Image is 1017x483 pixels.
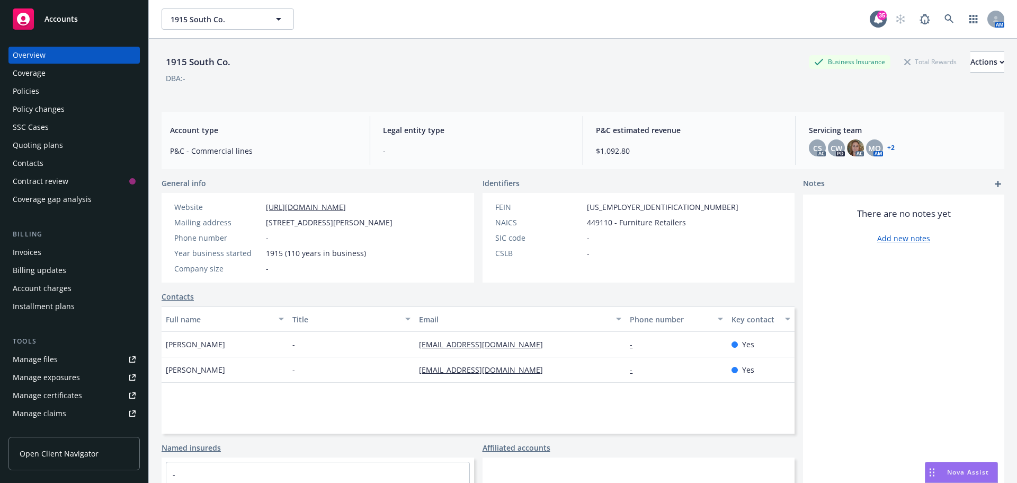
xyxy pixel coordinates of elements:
button: Phone number [626,306,727,332]
span: Nova Assist [947,468,989,477]
span: Notes [803,178,825,190]
button: Actions [970,51,1004,73]
span: Yes [742,339,754,350]
div: Full name [166,314,272,325]
div: Business Insurance [809,55,890,68]
span: - [292,364,295,375]
div: Phone number [630,314,711,325]
a: Policy changes [8,101,140,118]
a: [EMAIL_ADDRESS][DOMAIN_NAME] [419,365,551,375]
span: - [383,145,570,156]
div: Phone number [174,232,262,243]
span: - [292,339,295,350]
div: SSC Cases [13,119,49,136]
span: CW [831,143,842,154]
a: Contract review [8,173,140,190]
div: Mailing address [174,217,262,228]
span: [PERSON_NAME] [166,339,225,350]
div: Coverage [13,65,46,82]
span: 449110 - Furniture Retailers [587,217,686,228]
a: Search [939,8,960,30]
a: Contacts [162,291,194,302]
div: Billing updates [13,262,66,279]
span: MQ [868,143,881,154]
a: Manage exposures [8,369,140,386]
span: $1,092.80 [596,145,783,156]
span: [PERSON_NAME] [166,364,225,375]
div: CSLB [495,248,583,259]
div: Key contact [731,314,779,325]
span: Open Client Navigator [20,448,99,459]
span: Yes [742,364,754,375]
div: NAICS [495,217,583,228]
span: P&C estimated revenue [596,125,783,136]
div: Coverage gap analysis [13,191,92,208]
span: 1915 South Co. [171,14,262,25]
a: Accounts [8,4,140,34]
div: 1915 South Co. [162,55,235,69]
span: - [266,232,269,243]
button: Title [288,306,415,332]
div: Contacts [13,155,43,172]
div: Manage certificates [13,387,82,404]
a: Overview [8,47,140,64]
a: Report a Bug [914,8,935,30]
a: Add new notes [877,233,930,244]
div: Tools [8,336,140,347]
a: Quoting plans [8,137,140,154]
a: Policies [8,83,140,100]
a: Manage files [8,351,140,368]
span: 1915 (110 years in business) [266,248,366,259]
span: General info [162,178,206,189]
div: Policies [13,83,39,100]
span: P&C - Commercial lines [170,145,357,156]
div: Account charges [13,280,72,297]
span: - [266,263,269,274]
a: Account charges [8,280,140,297]
a: +2 [887,145,895,151]
div: Year business started [174,248,262,259]
a: - [630,339,641,349]
div: Manage exposures [13,369,80,386]
div: Website [174,201,262,213]
div: Company size [174,263,262,274]
div: Billing [8,229,140,240]
span: CS [813,143,822,154]
div: Actions [970,52,1004,72]
img: photo [847,139,864,156]
div: Email [419,314,610,325]
div: Installment plans [13,298,75,315]
a: Billing updates [8,262,140,279]
a: Affiliated accounts [483,442,550,453]
span: [US_EMPLOYER_IDENTIFICATION_NUMBER] [587,201,738,213]
a: Coverage gap analysis [8,191,140,208]
div: Overview [13,47,46,64]
span: There are no notes yet [857,207,951,220]
button: Full name [162,306,288,332]
div: Quoting plans [13,137,63,154]
span: Account type [170,125,357,136]
span: Legal entity type [383,125,570,136]
a: Manage BORs [8,423,140,440]
a: [EMAIL_ADDRESS][DOMAIN_NAME] [419,339,551,349]
div: Invoices [13,244,41,261]
div: Drag to move [925,462,939,482]
a: Invoices [8,244,140,261]
a: Coverage [8,65,140,82]
a: Manage claims [8,405,140,422]
span: Accounts [44,15,78,23]
div: Manage files [13,351,58,368]
button: 1915 South Co. [162,8,294,30]
span: Identifiers [483,178,520,189]
div: Policy changes [13,101,65,118]
div: SIC code [495,232,583,243]
button: Nova Assist [925,462,998,483]
a: add [992,178,1004,190]
span: - [587,232,590,243]
div: Contract review [13,173,68,190]
div: DBA: - [166,73,185,84]
span: Servicing team [809,125,996,136]
a: Contacts [8,155,140,172]
a: Start snowing [890,8,911,30]
div: Manage BORs [13,423,63,440]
